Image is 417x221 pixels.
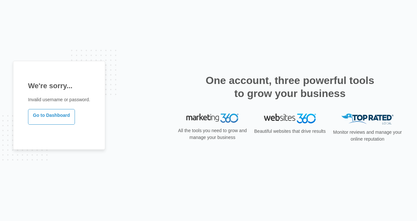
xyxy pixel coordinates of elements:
img: Marketing 360 [186,114,238,123]
p: Invalid username or password. [28,96,90,103]
p: Monitor reviews and manage your online reputation [331,129,404,143]
p: All the tools you need to grow and manage your business [176,127,249,141]
img: Top Rated Local [341,114,394,124]
a: Go to Dashboard [28,109,75,125]
h2: One account, three powerful tools to grow your business [204,74,376,100]
img: Websites 360 [264,114,316,123]
h1: We're sorry... [28,80,90,91]
p: Beautiful websites that drive results [253,128,326,135]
